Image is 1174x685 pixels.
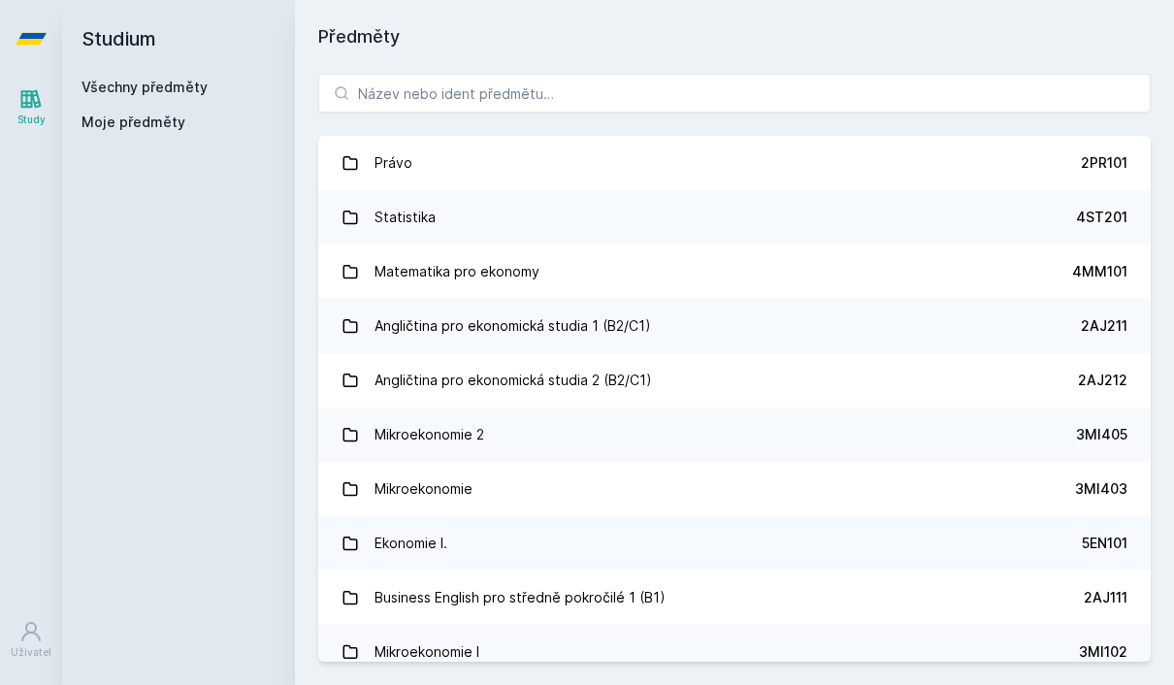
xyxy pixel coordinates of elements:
[1078,371,1127,390] div: 2AJ212
[4,78,58,137] a: Study
[1075,479,1127,499] div: 3MI403
[4,610,58,669] a: Uživatel
[1079,642,1127,662] div: 3MI102
[375,252,539,291] div: Matematika pro ekonomy
[375,361,652,400] div: Angličtina pro ekonomická studia 2 (B2/C1)
[375,307,651,345] div: Angličtina pro ekonomická studia 1 (B2/C1)
[318,136,1151,190] a: Právo 2PR101
[1072,262,1127,281] div: 4MM101
[318,245,1151,299] a: Matematika pro ekonomy 4MM101
[318,23,1151,50] h1: Předměty
[375,415,484,454] div: Mikroekonomie 2
[375,470,473,508] div: Mikroekonomie
[375,524,447,563] div: Ekonomie I.
[375,633,479,671] div: Mikroekonomie I
[1081,153,1127,173] div: 2PR101
[1082,534,1127,553] div: 5EN101
[1076,425,1127,444] div: 3MI405
[375,578,666,617] div: Business English pro středně pokročilé 1 (B1)
[82,113,185,132] span: Moje předměty
[82,79,208,95] a: Všechny předměty
[318,462,1151,516] a: Mikroekonomie 3MI403
[318,74,1151,113] input: Název nebo ident předmětu…
[11,645,51,660] div: Uživatel
[375,144,412,182] div: Právo
[1076,208,1127,227] div: 4ST201
[318,190,1151,245] a: Statistika 4ST201
[318,516,1151,571] a: Ekonomie I. 5EN101
[1081,316,1127,336] div: 2AJ211
[318,299,1151,353] a: Angličtina pro ekonomická studia 1 (B2/C1) 2AJ211
[375,198,436,237] div: Statistika
[318,571,1151,625] a: Business English pro středně pokročilé 1 (B1) 2AJ111
[318,353,1151,408] a: Angličtina pro ekonomická studia 2 (B2/C1) 2AJ212
[318,408,1151,462] a: Mikroekonomie 2 3MI405
[1084,588,1127,607] div: 2AJ111
[318,625,1151,679] a: Mikroekonomie I 3MI102
[17,113,46,127] div: Study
